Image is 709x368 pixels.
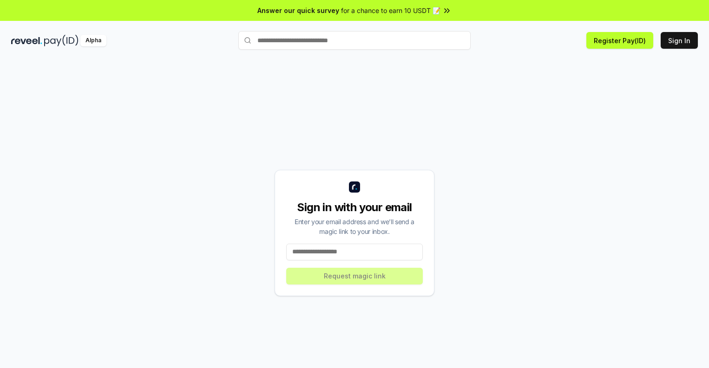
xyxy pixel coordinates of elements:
img: reveel_dark [11,35,42,46]
span: Answer our quick survey [257,6,339,15]
img: logo_small [349,181,360,193]
button: Register Pay(ID) [586,32,653,49]
span: for a chance to earn 10 USDT 📝 [341,6,440,15]
div: Sign in with your email [286,200,423,215]
img: pay_id [44,35,79,46]
div: Enter your email address and we’ll send a magic link to your inbox. [286,217,423,236]
div: Alpha [80,35,106,46]
button: Sign In [661,32,698,49]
